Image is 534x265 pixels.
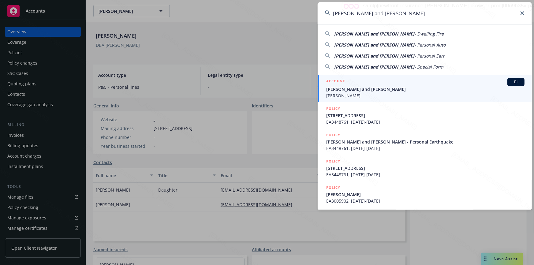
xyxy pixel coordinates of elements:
[414,53,444,59] span: - Personal Eart
[334,53,414,59] span: [PERSON_NAME] and [PERSON_NAME]
[318,181,532,207] a: POLICY[PERSON_NAME]EA3005902, [DATE]-[DATE]
[318,2,532,24] input: Search...
[326,139,525,145] span: [PERSON_NAME] and [PERSON_NAME] - Personal Earthquake
[318,155,532,181] a: POLICY[STREET_ADDRESS]EA3448761, [DATE]-[DATE]
[326,171,525,178] span: EA3448761, [DATE]-[DATE]
[326,106,340,112] h5: POLICY
[326,191,525,198] span: [PERSON_NAME]
[318,75,532,102] a: ACCOUNTBI[PERSON_NAME] and [PERSON_NAME][PERSON_NAME]
[510,79,522,85] span: BI
[414,31,444,37] span: - Dwelling Fire
[326,165,525,171] span: [STREET_ADDRESS]
[334,64,414,70] span: [PERSON_NAME] and [PERSON_NAME]
[318,102,532,129] a: POLICY[STREET_ADDRESS]EA3448761, [DATE]-[DATE]
[326,185,340,191] h5: POLICY
[326,92,525,99] span: [PERSON_NAME]
[414,42,446,48] span: - Personal Auto
[334,31,414,37] span: [PERSON_NAME] and [PERSON_NAME]
[326,158,340,164] h5: POLICY
[326,86,525,92] span: [PERSON_NAME] and [PERSON_NAME]
[326,145,525,151] span: EA3448761, [DATE]-[DATE]
[318,129,532,155] a: POLICY[PERSON_NAME] and [PERSON_NAME] - Personal EarthquakeEA3448761, [DATE]-[DATE]
[326,132,340,138] h5: POLICY
[326,198,525,204] span: EA3005902, [DATE]-[DATE]
[414,64,443,70] span: - Special Form
[326,119,525,125] span: EA3448761, [DATE]-[DATE]
[334,42,414,48] span: [PERSON_NAME] and [PERSON_NAME]
[326,78,345,85] h5: ACCOUNT
[326,112,525,119] span: [STREET_ADDRESS]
